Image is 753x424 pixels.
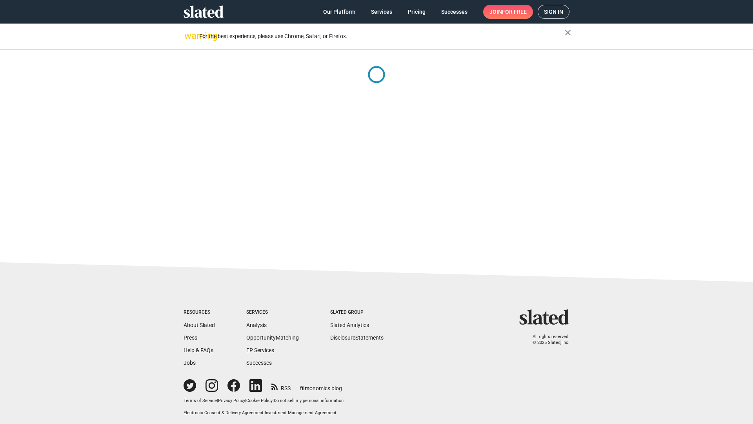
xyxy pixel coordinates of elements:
[317,5,362,19] a: Our Platform
[300,378,342,392] a: filmonomics blog
[330,322,369,328] a: Slated Analytics
[184,334,197,341] a: Press
[184,410,264,415] a: Electronic Consent & Delivery Agreement
[184,347,213,353] a: Help & FAQs
[502,5,527,19] span: for free
[323,5,355,19] span: Our Platform
[184,398,217,403] a: Terms of Service
[265,410,336,415] a: Investment Management Agreement
[184,322,215,328] a: About Slated
[246,334,299,341] a: OpportunityMatching
[246,360,272,366] a: Successes
[271,380,291,392] a: RSS
[402,5,432,19] a: Pricing
[544,5,563,18] span: Sign in
[330,334,384,341] a: DisclosureStatements
[245,398,246,403] span: |
[246,322,267,328] a: Analysis
[246,309,299,316] div: Services
[435,5,474,19] a: Successes
[184,309,215,316] div: Resources
[441,5,467,19] span: Successes
[246,347,274,353] a: EP Services
[199,31,565,42] div: For the best experience, please use Chrome, Safari, or Firefox.
[365,5,398,19] a: Services
[489,5,527,19] span: Join
[563,28,573,37] mat-icon: close
[371,5,392,19] span: Services
[264,410,265,415] span: |
[408,5,426,19] span: Pricing
[273,398,274,403] span: |
[184,31,194,40] mat-icon: warning
[218,398,245,403] a: Privacy Policy
[246,398,273,403] a: Cookie Policy
[274,398,344,404] button: Do not sell my personal information
[184,360,196,366] a: Jobs
[217,398,218,403] span: |
[300,385,309,391] span: film
[524,334,569,345] p: All rights reserved. © 2025 Slated, Inc.
[538,5,569,19] a: Sign in
[330,309,384,316] div: Slated Group
[483,5,533,19] a: Joinfor free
